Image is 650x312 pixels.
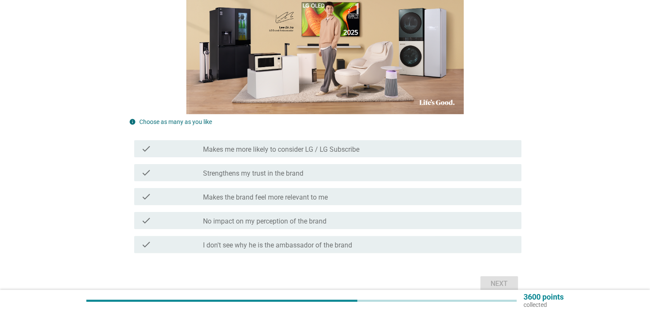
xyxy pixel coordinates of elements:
[141,168,151,178] i: check
[203,193,328,202] label: Makes the brand feel more relevant to me
[203,145,359,154] label: Makes me more likely to consider LG / LG Subscribe
[141,239,151,250] i: check
[524,293,564,301] p: 3600 points
[524,301,564,309] p: collected
[129,118,136,125] i: info
[141,215,151,226] i: check
[203,241,352,250] label: I don't see why he is the ambassador of the brand
[141,144,151,154] i: check
[203,217,326,226] label: No impact on my perception of the brand
[141,191,151,202] i: check
[139,118,212,125] label: Choose as many as you like
[203,169,303,178] label: Strengthens my trust in the brand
